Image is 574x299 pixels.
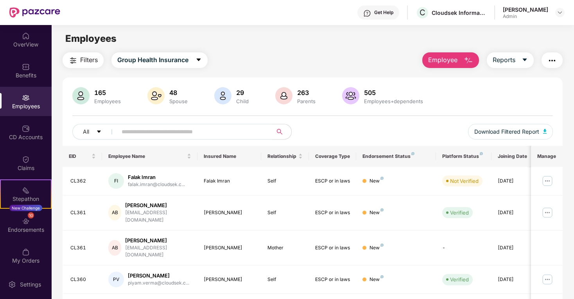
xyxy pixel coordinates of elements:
[93,89,122,97] div: 165
[267,244,303,252] div: Mother
[22,217,30,225] img: svg+xml;base64,PHN2ZyBpZD0iRW5kb3JzZW1lbnRzIiB4bWxucz0iaHR0cDovL3d3dy53My5vcmcvMjAwMC9zdmciIHdpZH...
[480,152,483,155] img: svg+xml;base64,PHN2ZyB4bWxucz0iaHR0cDovL3d3dy53My5vcmcvMjAwMC9zdmciIHdpZHRoPSI4IiBoZWlnaHQ9IjgiIH...
[204,177,255,185] div: Falak Imran
[380,208,384,211] img: svg+xml;base64,PHN2ZyB4bWxucz0iaHR0cDovL3d3dy53My5vcmcvMjAwMC9zdmciIHdpZHRoPSI4IiBoZWlnaHQ9IjgiIH...
[9,7,60,18] img: New Pazcare Logo
[235,89,250,97] div: 29
[22,248,30,256] img: svg+xml;base64,PHN2ZyBpZD0iTXlfT3JkZXJzIiBkYXRhLW5hbWU9Ik15IE9yZGVycyIgeG1sbnM9Imh0dHA6Ly93d3cudz...
[267,153,297,159] span: Relationship
[275,87,292,104] img: svg+xml;base64,PHN2ZyB4bWxucz0iaHR0cDovL3d3dy53My5vcmcvMjAwMC9zdmciIHhtbG5zOnhsaW5rPSJodHRwOi8vd3...
[111,52,208,68] button: Group Health Insurancecaret-down
[432,9,486,16] div: Cloudsek Information Security Private Limited
[363,9,371,17] img: svg+xml;base64,PHN2ZyBpZD0iSGVscC0zMngzMiIgeG1sbnM9Imh0dHA6Ly93d3cudzMub3JnLzIwMDAvc3ZnIiB3aWR0aD...
[83,127,89,136] span: All
[547,56,557,65] img: svg+xml;base64,PHN2ZyB4bWxucz0iaHR0cDovL3d3dy53My5vcmcvMjAwMC9zdmciIHdpZHRoPSIyNCIgaGVpZ2h0PSIyNC...
[503,13,548,20] div: Admin
[296,89,317,97] div: 263
[196,57,202,64] span: caret-down
[22,186,30,194] img: svg+xml;base64,PHN2ZyB4bWxucz0iaHR0cDovL3d3dy53My5vcmcvMjAwMC9zdmciIHdpZHRoPSIyMSIgaGVpZ2h0PSIyMC...
[487,52,534,68] button: Reportscaret-down
[125,209,191,224] div: [EMAIL_ADDRESS][DOMAIN_NAME]
[498,209,533,217] div: [DATE]
[108,205,121,220] div: AB
[22,94,30,102] img: svg+xml;base64,PHN2ZyBpZD0iRW1wbG95ZWVzIiB4bWxucz0iaHR0cDovL3d3dy53My5vcmcvMjAwMC9zdmciIHdpZHRoPS...
[272,129,287,135] span: search
[493,55,515,65] span: Reports
[108,173,124,189] div: FI
[65,33,117,44] span: Employees
[442,153,485,159] div: Platform Status
[543,129,547,134] img: svg+xml;base64,PHN2ZyB4bWxucz0iaHR0cDovL3d3dy53My5vcmcvMjAwMC9zdmciIHhtbG5zOnhsaW5rPSJodHRwOi8vd3...
[28,212,34,218] div: 10
[498,244,533,252] div: [DATE]
[70,276,96,283] div: CL360
[422,52,479,68] button: Employee
[362,89,425,97] div: 505
[22,156,30,163] img: svg+xml;base64,PHN2ZyBpZD0iQ2xhaW0iIHhtbG5zPSJodHRwOi8vd3d3LnczLm9yZy8yMDAwL3N2ZyIgd2lkdGg9IjIwIi...
[128,174,185,181] div: Falak Imran
[370,276,384,283] div: New
[541,273,554,286] img: manageButton
[557,9,563,16] img: svg+xml;base64,PHN2ZyBpZD0iRHJvcGRvd24tMzJ4MzIiIHhtbG5zPSJodHRwOi8vd3d3LnczLm9yZy8yMDAwL3N2ZyIgd2...
[108,272,124,287] div: PV
[428,55,457,65] span: Employee
[315,276,350,283] div: ESCP or in laws
[68,56,78,65] img: svg+xml;base64,PHN2ZyB4bWxucz0iaHR0cDovL3d3dy53My5vcmcvMjAwMC9zdmciIHdpZHRoPSIyNCIgaGVpZ2h0PSIyNC...
[261,146,309,167] th: Relationship
[411,152,414,155] img: svg+xml;base64,PHN2ZyB4bWxucz0iaHR0cDovL3d3dy53My5vcmcvMjAwMC9zdmciIHdpZHRoPSI4IiBoZWlnaHQ9IjgiIH...
[96,129,102,135] span: caret-down
[22,63,30,71] img: svg+xml;base64,PHN2ZyBpZD0iQmVuZWZpdHMiIHhtbG5zPSJodHRwOi8vd3d3LnczLm9yZy8yMDAwL3N2ZyIgd2lkdGg9Ij...
[315,177,350,185] div: ESCP or in laws
[315,244,350,252] div: ESCP or in laws
[204,244,255,252] div: [PERSON_NAME]
[108,153,185,159] span: Employee Name
[128,279,189,287] div: piyam.verma@cloudsek.c...
[204,276,255,283] div: [PERSON_NAME]
[267,276,303,283] div: Self
[362,98,425,104] div: Employees+dependents
[214,87,231,104] img: svg+xml;base64,PHN2ZyB4bWxucz0iaHR0cDovL3d3dy53My5vcmcvMjAwMC9zdmciIHhtbG5zOnhsaW5rPSJodHRwOi8vd3...
[197,146,261,167] th: Insured Name
[474,127,539,136] span: Download Filtered Report
[315,209,350,217] div: ESCP or in laws
[108,240,121,256] div: AB
[267,209,303,217] div: Self
[541,206,554,219] img: manageButton
[522,57,528,64] span: caret-down
[102,146,197,167] th: Employee Name
[380,275,384,278] img: svg+xml;base64,PHN2ZyB4bWxucz0iaHR0cDovL3d3dy53My5vcmcvMjAwMC9zdmciIHdpZHRoPSI4IiBoZWlnaHQ9IjgiIH...
[420,8,425,17] span: C
[436,231,491,266] td: -
[267,177,303,185] div: Self
[70,209,96,217] div: CL361
[272,124,292,140] button: search
[498,177,533,185] div: [DATE]
[464,56,473,65] img: svg+xml;base64,PHN2ZyB4bWxucz0iaHR0cDovL3d3dy53My5vcmcvMjAwMC9zdmciIHhtbG5zOnhsaW5rPSJodHRwOi8vd3...
[8,281,16,288] img: svg+xml;base64,PHN2ZyBpZD0iU2V0dGluZy0yMHgyMCIgeG1sbnM9Imh0dHA6Ly93d3cudzMub3JnLzIwMDAvc3ZnIiB3aW...
[374,9,393,16] div: Get Help
[370,177,384,185] div: New
[380,243,384,247] img: svg+xml;base64,PHN2ZyB4bWxucz0iaHR0cDovL3d3dy53My5vcmcvMjAwMC9zdmciIHdpZHRoPSI4IiBoZWlnaHQ9IjgiIH...
[69,153,90,159] span: EID
[468,124,553,140] button: Download Filtered Report
[370,209,384,217] div: New
[63,52,104,68] button: Filters
[531,146,563,167] th: Manage
[128,272,189,279] div: [PERSON_NAME]
[168,98,189,104] div: Spouse
[168,89,189,97] div: 48
[147,87,165,104] img: svg+xml;base64,PHN2ZyB4bWxucz0iaHR0cDovL3d3dy53My5vcmcvMjAwMC9zdmciIHhtbG5zOnhsaW5rPSJodHRwOi8vd3...
[309,146,357,167] th: Coverage Type
[18,281,43,288] div: Settings
[380,177,384,180] img: svg+xml;base64,PHN2ZyB4bWxucz0iaHR0cDovL3d3dy53My5vcmcvMjAwMC9zdmciIHdpZHRoPSI4IiBoZWlnaHQ9IjgiIH...
[204,209,255,217] div: [PERSON_NAME]
[128,181,185,188] div: falak.imran@cloudsek.c...
[370,244,384,252] div: New
[9,205,42,211] div: New Challenge
[125,202,191,209] div: [PERSON_NAME]
[125,237,191,244] div: [PERSON_NAME]
[450,177,479,185] div: Not Verified
[342,87,359,104] img: svg+xml;base64,PHN2ZyB4bWxucz0iaHR0cDovL3d3dy53My5vcmcvMjAwMC9zdmciIHhtbG5zOnhsaW5rPSJodHRwOi8vd3...
[70,177,96,185] div: CL362
[22,32,30,40] img: svg+xml;base64,PHN2ZyBpZD0iSG9tZSIgeG1sbnM9Imh0dHA6Ly93d3cudzMub3JnLzIwMDAvc3ZnIiB3aWR0aD0iMjAiIG...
